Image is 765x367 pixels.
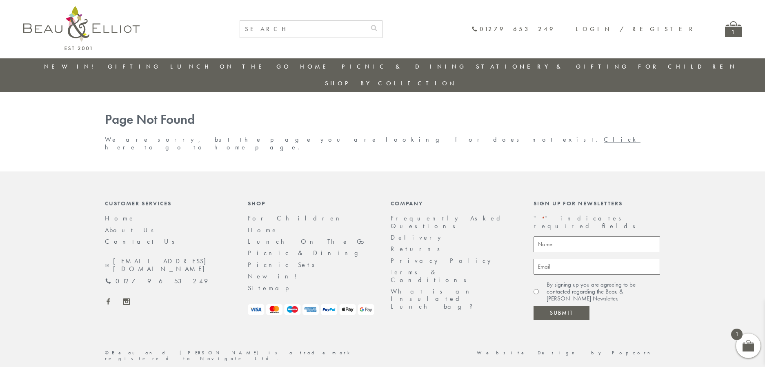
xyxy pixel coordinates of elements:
a: New in! [248,272,303,280]
input: Name [534,236,660,252]
a: 1 [725,21,742,37]
a: New in! [44,62,99,71]
input: SEARCH [240,21,366,38]
a: Lunch On The Go [248,237,369,246]
a: Gifting [108,62,161,71]
img: payment-logos.png [248,304,374,315]
div: ©Beau and [PERSON_NAME] is a trademark registered to Navigate Ltd. [97,350,382,362]
div: Customer Services [105,200,231,207]
a: Picnic & Dining [248,249,366,257]
a: Home [300,62,333,71]
a: Lunch On The Go [170,62,291,71]
p: " " indicates required fields [534,215,660,230]
a: Website Design by Popcorn [477,349,660,356]
a: [EMAIL_ADDRESS][DOMAIN_NAME] [105,258,231,273]
a: Picnic Sets [248,260,320,269]
a: Click here to go to home page. [105,135,640,151]
label: By signing up you are agreeing to be contacted regarding the Beau & [PERSON_NAME] Newsletter. [547,281,660,302]
div: Shop [248,200,374,207]
a: 01279 653 249 [471,26,555,33]
div: We are sorry, but the page you are looking for does not exist. [97,112,668,151]
a: Contact Us [105,237,180,246]
a: For Children [638,62,737,71]
div: Company [391,200,517,207]
a: Login / Register [576,25,696,33]
a: Picnic & Dining [342,62,467,71]
a: Delivery [391,233,445,242]
a: 01279 653 249 [105,278,208,285]
input: Submit [534,306,589,320]
a: Home [248,226,278,234]
a: Frequently Asked Questions [391,214,505,230]
a: About Us [105,226,159,234]
a: Shop by collection [325,79,457,87]
a: Privacy Policy [391,256,495,265]
a: Sitemap [248,284,300,292]
div: Sign up for newsletters [534,200,660,207]
a: For Children [248,214,346,222]
h1: Page Not Found [105,112,660,127]
a: Stationery & Gifting [476,62,629,71]
span: 1 [731,329,743,340]
a: Home [105,214,135,222]
a: What is an Insulated Lunch bag? [391,287,479,311]
a: Terms & Conditions [391,268,472,284]
a: Returns [391,245,445,253]
input: Email [534,259,660,275]
img: logo [23,6,140,50]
